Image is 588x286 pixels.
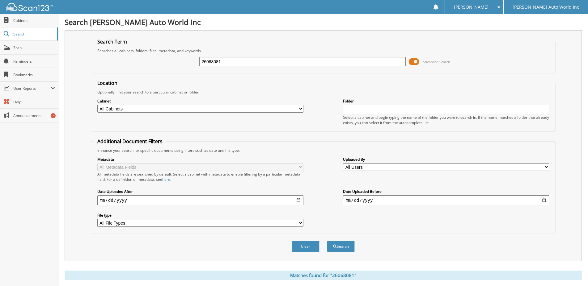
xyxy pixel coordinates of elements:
[94,48,552,53] div: Searches all cabinets, folders, files, metadata, and keywords
[423,60,450,64] span: Advanced Search
[94,38,130,45] legend: Search Term
[454,5,489,9] span: [PERSON_NAME]
[13,113,55,118] span: Announcements
[94,89,552,95] div: Optionally limit your search to a particular cabinet or folder
[13,99,55,105] span: Help
[97,195,303,205] input: start
[94,138,166,145] legend: Additional Document Filters
[13,72,55,77] span: Bookmarks
[13,86,51,91] span: User Reports
[97,157,303,162] label: Metadata
[94,80,121,86] legend: Location
[94,148,552,153] div: Enhance your search for specific documents using filters such as date and file type.
[343,195,549,205] input: end
[65,17,582,27] h1: Search [PERSON_NAME] Auto World Inc
[343,115,549,125] div: Select a cabinet and begin typing the name of the folder you want to search in. If the name match...
[343,189,549,194] label: Date Uploaded Before
[97,213,303,218] label: File type
[513,5,579,9] span: [PERSON_NAME] Auto World Inc
[51,113,56,118] div: 7
[343,157,549,162] label: Uploaded By
[13,45,55,50] span: Scan
[292,241,319,252] button: Clear
[97,98,303,104] label: Cabinet
[162,177,170,182] a: here
[97,172,303,182] div: All metadata fields are searched by default. Select a cabinet with metadata to enable filtering b...
[13,18,55,23] span: Cabinets
[343,98,549,104] label: Folder
[13,31,54,37] span: Search
[65,271,582,280] div: Matches found for "26068081"
[327,241,355,252] button: Search
[6,3,53,11] img: scan123-logo-white.svg
[97,189,303,194] label: Date Uploaded After
[13,59,55,64] span: Reminders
